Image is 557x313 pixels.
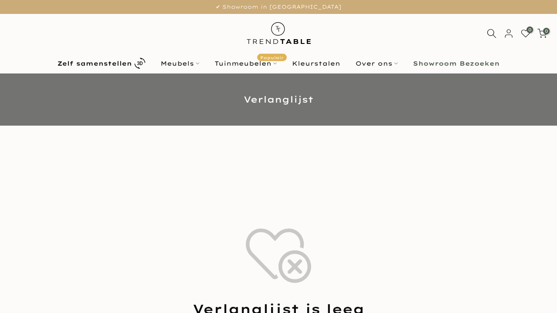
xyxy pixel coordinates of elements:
[1,269,44,312] iframe: toggle-frame
[413,60,500,67] b: Showroom Bezoeken
[153,58,207,69] a: Meubels
[50,56,153,71] a: Zelf samenstellen
[406,58,507,69] a: Showroom Bezoeken
[24,95,533,104] h1: Verlanglijst
[57,60,132,67] b: Zelf samenstellen
[527,27,533,33] span: 0
[207,58,285,69] a: TuinmeubelenPopulair
[11,2,546,12] p: ✔ Showroom in [GEOGRAPHIC_DATA]
[543,28,550,34] span: 0
[241,14,317,53] img: trend-table
[521,29,530,38] a: 0
[257,53,287,61] span: Populair
[348,58,406,69] a: Over ons
[285,58,348,69] a: Kleurstalen
[537,29,547,38] a: 0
